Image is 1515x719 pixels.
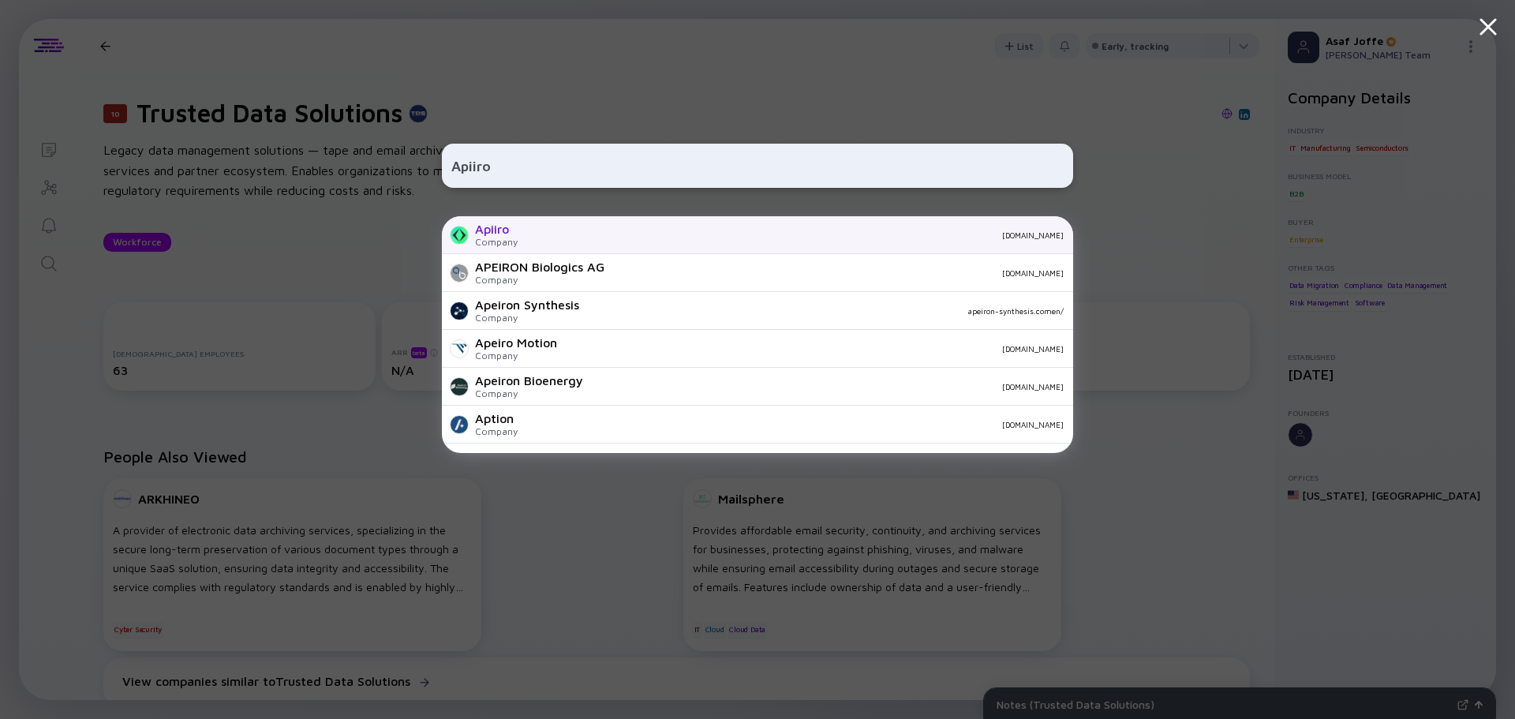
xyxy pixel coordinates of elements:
div: APEIRON Biologics AG [475,260,604,274]
div: Apeiro Motion [475,335,557,350]
div: Aption [475,411,518,425]
div: [DOMAIN_NAME] [530,230,1064,240]
div: Apeiron Synthesis [475,298,579,312]
div: [DOMAIN_NAME] [570,344,1064,354]
div: Company [475,425,518,437]
div: Company [475,274,604,286]
div: [DOMAIN_NAME] [596,382,1064,391]
div: Company [475,312,579,324]
div: Apeiron Bioenergy [475,373,583,388]
div: Company [475,350,557,361]
div: apeiron-synthesis.comen/ [592,306,1064,316]
div: Company [475,236,518,248]
div: Company [475,388,583,399]
div: [DOMAIN_NAME] [530,420,1064,429]
div: [DOMAIN_NAME] [617,268,1064,278]
input: Search Company or Investor... [451,152,1064,180]
div: Apiiro [475,222,518,236]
